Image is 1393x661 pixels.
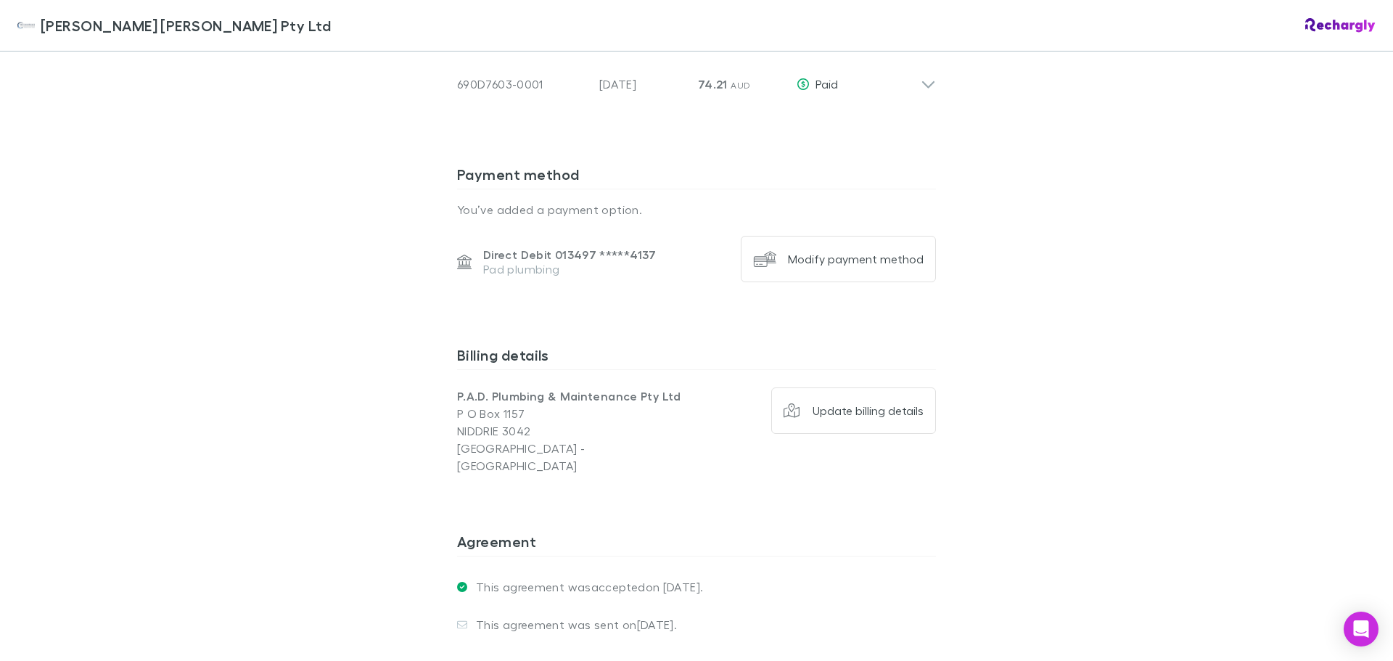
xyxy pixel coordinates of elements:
span: [PERSON_NAME] [PERSON_NAME] Pty Ltd [41,15,331,36]
span: AUD [731,80,750,91]
div: 690D7603-0001 [457,75,588,93]
p: NIDDRIE 3042 [457,422,696,440]
div: 690D7603-0001[DATE]74.21 AUDPaid [445,49,948,107]
div: Modify payment method [788,252,924,266]
p: [DATE] [599,75,686,93]
p: Pad plumbing [483,262,657,276]
div: Open Intercom Messenger [1344,612,1378,646]
img: Hotchkin Hughes Pty Ltd's Logo [17,17,35,34]
p: Direct Debit 013497 ***** 4137 [483,247,657,262]
div: Update billing details [813,403,924,418]
p: P O Box 1157 [457,405,696,422]
button: Modify payment method [741,236,936,282]
img: Rechargly Logo [1305,18,1376,33]
h3: Billing details [457,346,936,369]
h3: Agreement [457,533,936,556]
p: This agreement was sent on [DATE] . [467,617,677,632]
h3: Payment method [457,165,936,189]
span: Paid [815,77,838,91]
img: Modify payment method's Logo [753,247,776,271]
p: P.A.D. Plumbing & Maintenance Pty Ltd [457,387,696,405]
button: Update billing details [771,387,937,434]
p: [GEOGRAPHIC_DATA] - [GEOGRAPHIC_DATA] [457,440,696,475]
p: This agreement was accepted on [DATE] . [467,580,703,594]
span: 74.21 [698,77,728,91]
p: You’ve added a payment option. [457,201,936,218]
